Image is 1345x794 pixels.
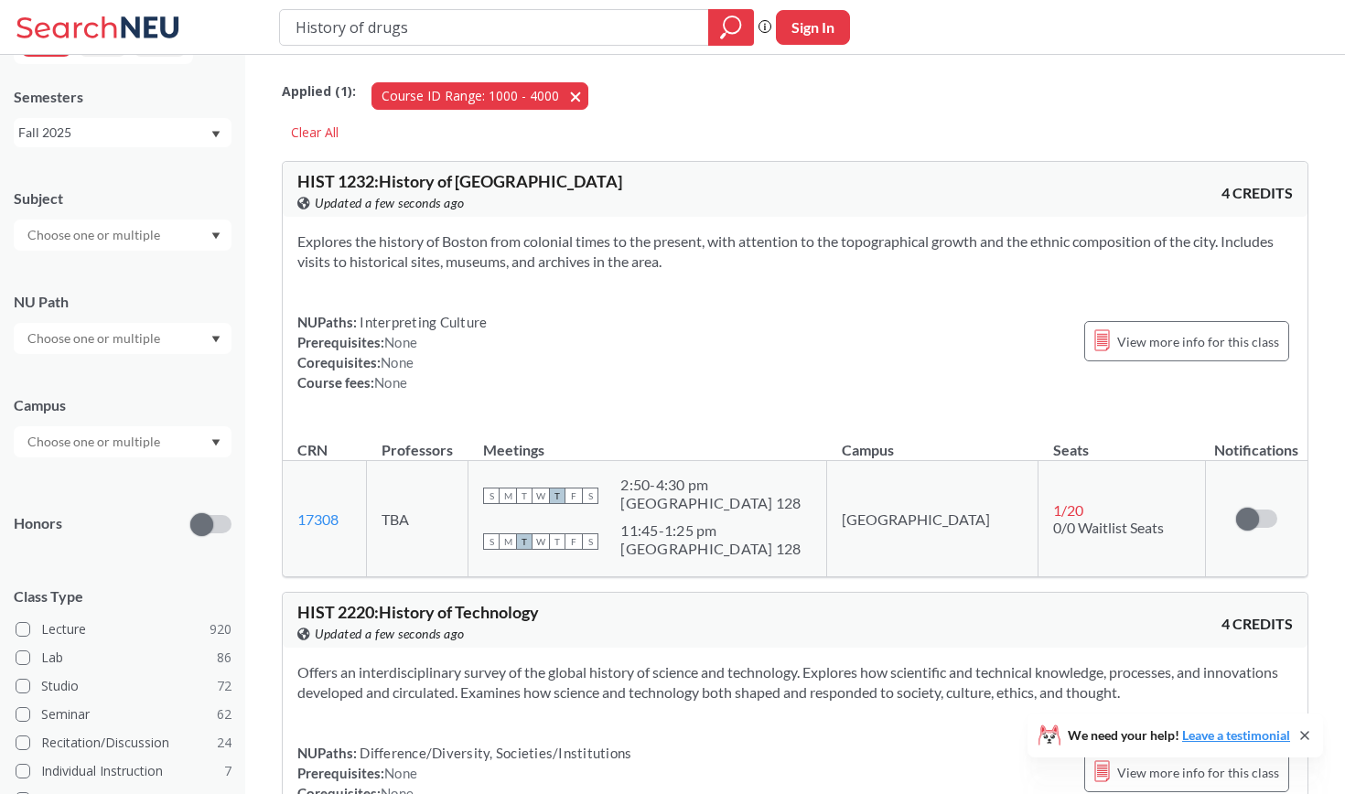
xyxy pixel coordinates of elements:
div: Subject [14,188,231,209]
label: Lab [16,646,231,670]
input: Choose one or multiple [18,327,172,349]
td: [GEOGRAPHIC_DATA] [827,461,1038,577]
section: Offers an interdisciplinary survey of the global history of science and technology. Explores how ... [297,662,1293,703]
div: magnifying glass [708,9,754,46]
span: 4 CREDITS [1221,614,1293,634]
svg: magnifying glass [720,15,742,40]
span: 62 [217,704,231,724]
a: Leave a testimonial [1182,727,1290,743]
div: Dropdown arrow [14,220,231,251]
span: HIST 1232 : History of [GEOGRAPHIC_DATA] [297,171,622,191]
span: T [549,533,565,550]
th: Meetings [468,422,827,461]
span: 1 / 20 [1053,501,1083,519]
span: 4 CREDITS [1221,183,1293,203]
div: Dropdown arrow [14,426,231,457]
span: W [533,533,549,550]
div: 2:50 - 4:30 pm [620,476,801,494]
span: 24 [217,733,231,753]
span: None [374,374,407,391]
span: W [533,488,549,504]
span: T [516,488,533,504]
div: NU Path [14,292,231,312]
span: Interpreting Culture [357,314,487,330]
th: Notifications [1205,422,1307,461]
label: Seminar [16,703,231,726]
span: Class Type [14,586,231,606]
span: We need your help! [1068,729,1290,742]
span: Updated a few seconds ago [315,193,465,213]
span: View more info for this class [1117,761,1279,784]
span: None [384,334,417,350]
span: S [582,533,598,550]
th: Campus [827,422,1038,461]
span: T [549,488,565,504]
span: S [582,488,598,504]
input: Choose one or multiple [18,224,172,246]
div: Semesters [14,87,231,107]
span: None [381,354,414,370]
span: Updated a few seconds ago [315,624,465,644]
label: Lecture [16,617,231,641]
div: 11:45 - 1:25 pm [620,521,801,540]
span: 920 [210,619,231,639]
section: Explores the history of Boston from colonial times to the present, with attention to the topograp... [297,231,1293,272]
span: S [483,533,500,550]
svg: Dropdown arrow [211,439,221,446]
span: 7 [224,761,231,781]
span: T [516,533,533,550]
td: TBA [367,461,468,577]
div: Campus [14,395,231,415]
label: Studio [16,674,231,698]
span: 72 [217,676,231,696]
div: Clear All [282,119,348,146]
button: Sign In [776,10,850,45]
input: Choose one or multiple [18,431,172,453]
label: Recitation/Discussion [16,731,231,755]
span: 0/0 Waitlist Seats [1053,519,1164,536]
span: 86 [217,648,231,668]
span: View more info for this class [1117,330,1279,353]
div: [GEOGRAPHIC_DATA] 128 [620,540,801,558]
div: Dropdown arrow [14,323,231,354]
span: Difference/Diversity, Societies/Institutions [357,745,631,761]
input: Class, professor, course number, "phrase" [294,12,695,43]
div: [GEOGRAPHIC_DATA] 128 [620,494,801,512]
span: M [500,488,516,504]
div: Fall 2025 [18,123,210,143]
span: None [384,765,417,781]
div: CRN [297,440,328,460]
th: Professors [367,422,468,461]
a: 17308 [297,510,339,528]
span: M [500,533,516,550]
span: F [565,533,582,550]
svg: Dropdown arrow [211,336,221,343]
button: Course ID Range: 1000 - 4000 [371,82,588,110]
span: HIST 2220 : History of Technology [297,602,539,622]
span: Applied ( 1 ): [282,81,356,102]
p: Honors [14,513,62,534]
div: NUPaths: Prerequisites: Corequisites: Course fees: [297,312,487,392]
svg: Dropdown arrow [211,131,221,138]
span: S [483,488,500,504]
svg: Dropdown arrow [211,232,221,240]
span: Course ID Range: 1000 - 4000 [382,87,559,104]
label: Individual Instruction [16,759,231,783]
th: Seats [1038,422,1205,461]
span: F [565,488,582,504]
div: Fall 2025Dropdown arrow [14,118,231,147]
